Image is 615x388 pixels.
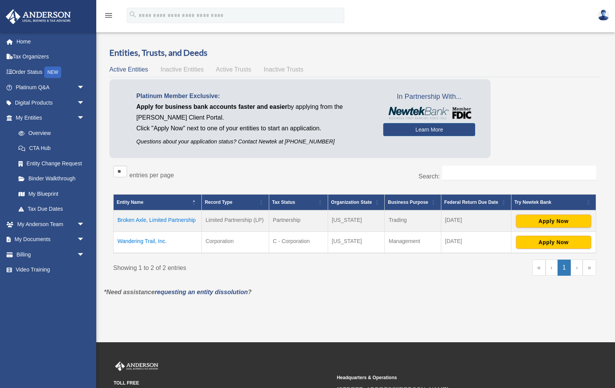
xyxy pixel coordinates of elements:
em: *Need assistance ? [104,289,251,295]
img: NewtekBankLogoSM.png [387,107,471,119]
a: Tax Organizers [5,49,96,65]
span: Tax Status [272,200,295,205]
th: Business Purpose: Activate to sort [385,194,441,210]
img: Anderson Advisors Platinum Portal [3,9,73,24]
span: Active Trusts [216,66,251,73]
span: Apply for business bank accounts faster and easier [136,103,287,110]
label: entries per page [129,172,174,178]
h3: Entities, Trusts, and Deeds [109,47,600,59]
a: Binder Walkthrough [11,171,92,187]
td: [DATE] [441,231,511,253]
a: Tax Due Dates [11,201,92,217]
a: Billingarrow_drop_down [5,247,96,262]
th: Federal Return Due Date: Activate to sort [441,194,511,210]
span: arrow_drop_down [77,95,92,111]
small: Headquarters & Operations [337,374,555,382]
td: [US_STATE] [328,231,385,253]
a: Previous [546,260,558,276]
span: Entity Name [117,200,143,205]
th: Entity Name: Activate to invert sorting [114,194,202,210]
a: requesting an entity dissolution [155,289,248,295]
div: Try Newtek Bank [514,198,584,207]
span: arrow_drop_down [77,247,92,263]
th: Try Newtek Bank : Activate to sort [511,194,596,210]
span: Active Entities [109,66,148,73]
a: Digital Productsarrow_drop_down [5,95,96,110]
a: Platinum Q&Aarrow_drop_down [5,80,96,95]
span: Federal Return Due Date [444,200,498,205]
img: User Pic [598,10,609,21]
span: Inactive Entities [161,66,204,73]
div: Showing 1 to 2 of 2 entries [113,260,349,273]
a: Order StatusNEW [5,64,96,80]
span: Record Type [205,200,233,205]
td: Wandering Trail, Inc. [114,231,202,253]
td: [US_STATE] [328,210,385,232]
td: Management [385,231,441,253]
a: My Documentsarrow_drop_down [5,232,96,247]
a: My Entitiesarrow_drop_down [5,110,92,126]
img: Anderson Advisors Platinum Portal [114,361,160,371]
a: Video Training [5,262,96,278]
a: Next [571,260,583,276]
td: Trading [385,210,441,232]
span: Organization State [331,200,372,205]
td: Partnership [269,210,328,232]
td: C - Corporation [269,231,328,253]
td: Broken Axle, Limited Partnership [114,210,202,232]
th: Tax Status: Activate to sort [269,194,328,210]
td: [DATE] [441,210,511,232]
a: First [532,260,546,276]
span: In Partnership With... [383,91,475,103]
span: Business Purpose [388,200,428,205]
a: Entity Change Request [11,156,92,171]
th: Organization State: Activate to sort [328,194,385,210]
button: Apply Now [516,215,591,228]
span: arrow_drop_down [77,80,92,96]
button: Apply Now [516,236,591,249]
a: Last [583,260,596,276]
span: arrow_drop_down [77,110,92,126]
a: Home [5,34,96,49]
th: Record Type: Activate to sort [201,194,269,210]
a: CTA Hub [11,141,92,156]
a: 1 [558,260,571,276]
span: arrow_drop_down [77,232,92,248]
span: Inactive Trusts [264,66,303,73]
p: Questions about your application status? Contact Newtek at [PHONE_NUMBER] [136,137,372,147]
p: Platinum Member Exclusive: [136,91,372,102]
small: TOLL FREE [114,379,332,387]
span: arrow_drop_down [77,216,92,232]
label: Search: [419,173,440,180]
i: menu [104,11,113,20]
td: Limited Partnership (LP) [201,210,269,232]
td: Corporation [201,231,269,253]
i: search [129,10,137,19]
p: Click "Apply Now" next to one of your entities to start an application. [136,123,372,134]
a: menu [104,13,113,20]
a: Learn More [383,123,475,136]
div: NEW [44,67,61,78]
p: by applying from the [PERSON_NAME] Client Portal. [136,102,372,123]
a: My Anderson Teamarrow_drop_down [5,216,96,232]
a: Overview [11,125,89,141]
a: My Blueprint [11,186,92,201]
